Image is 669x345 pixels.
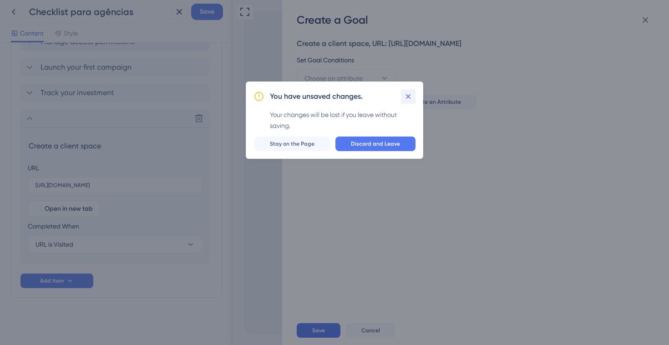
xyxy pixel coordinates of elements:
[381,287,420,296] div: Get Started
[270,140,314,147] span: Stay on the Page
[270,109,416,131] div: Your changes will be lost if you leave without saving.
[351,140,400,147] span: Discard and Leave
[270,91,363,102] h2: You have unsaved changes.
[389,268,420,275] span: Live Preview
[374,284,427,299] div: Open Get Started checklist, remaining modules: 3
[419,282,427,290] div: 3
